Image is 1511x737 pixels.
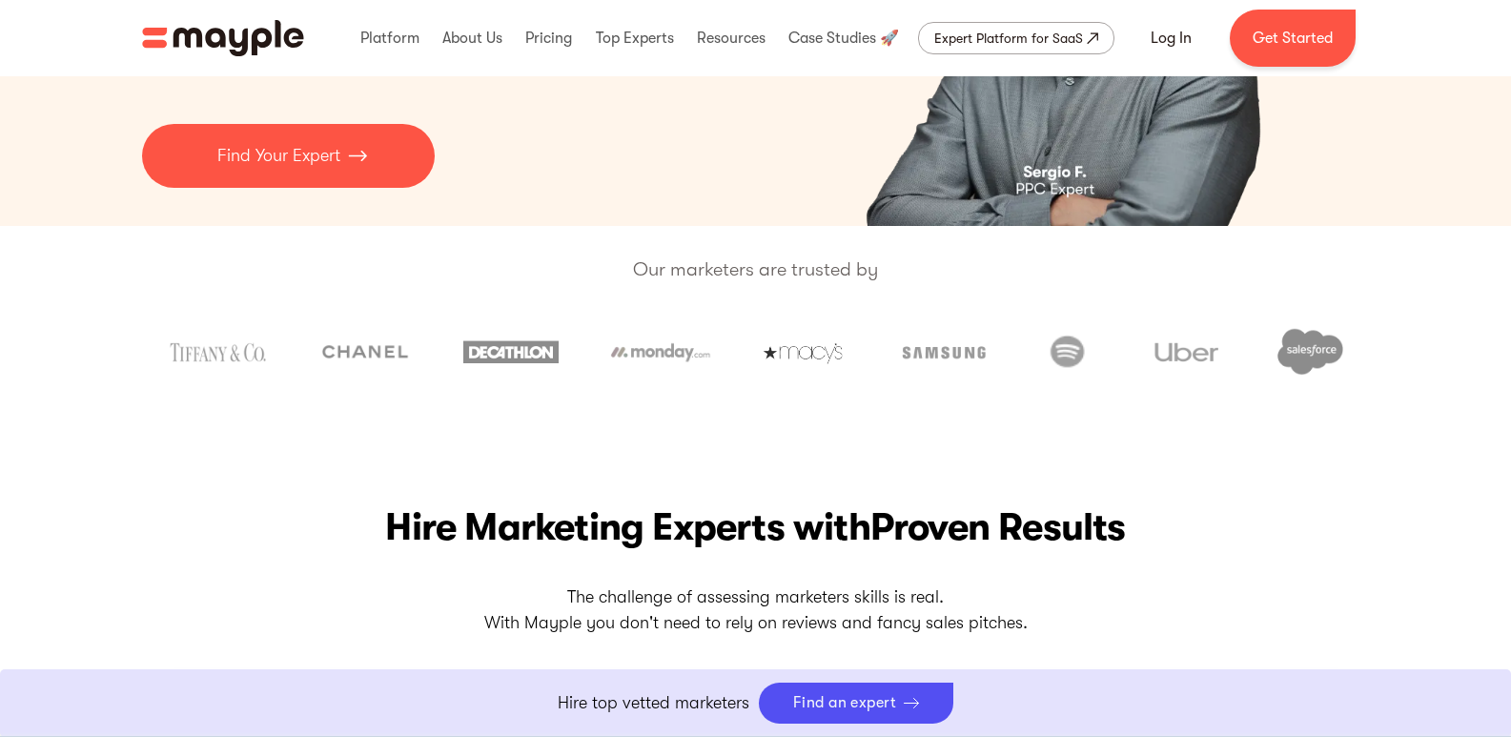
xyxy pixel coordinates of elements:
div: Resources [692,8,770,69]
div: About Us [438,8,507,69]
a: Get Started [1230,10,1356,67]
a: Expert Platform for SaaS [918,22,1114,54]
p: The challenge of assessing marketers skills is real. With Mayple you don't need to rely on review... [142,584,1370,636]
img: Mayple logo [142,20,304,56]
a: home [142,20,304,56]
p: Find Your Expert [217,143,340,169]
a: Find Your Expert [142,124,435,188]
span: Proven Results [870,505,1126,549]
a: Log In [1128,15,1215,61]
div: Expert Platform for SaaS [934,27,1083,50]
h2: Hire Marketing Experts with [142,501,1370,554]
div: Platform [356,8,424,69]
div: Top Experts [591,8,679,69]
div: Pricing [521,8,577,69]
